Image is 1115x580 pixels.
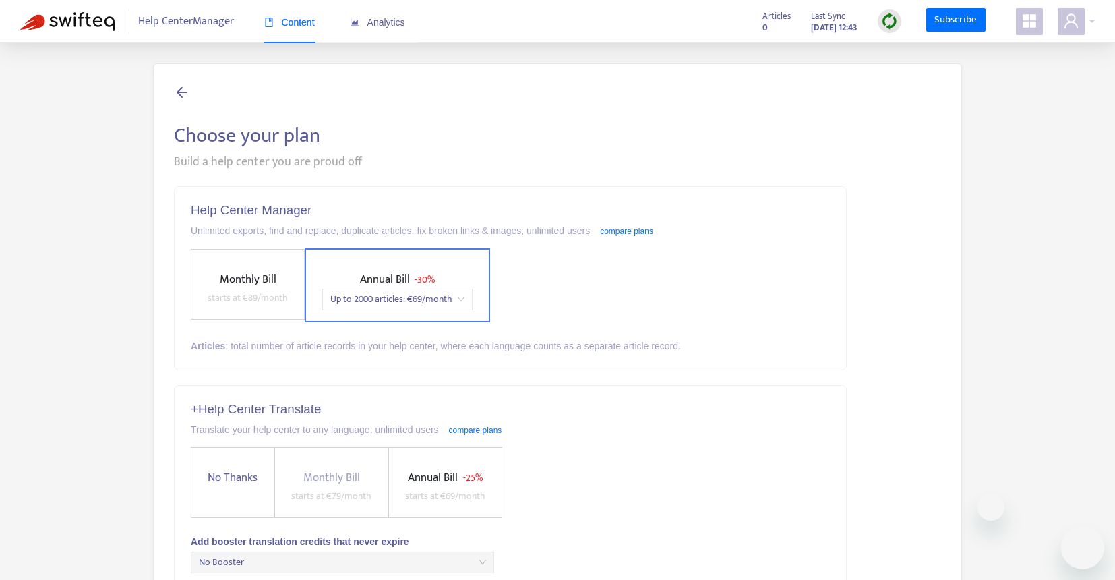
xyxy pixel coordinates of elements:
[199,552,486,573] span: No Booster
[191,341,225,351] strong: Articles
[208,290,288,306] span: starts at € 89 /month
[191,422,830,437] div: Translate your help center to any language, unlimited users
[977,494,1004,521] iframe: Close message
[360,270,410,289] span: Annual Bill
[138,9,234,34] span: Help Center Manager
[926,8,986,32] a: Subscribe
[1063,13,1079,29] span: user
[1061,526,1104,569] iframe: Button to launch messaging window
[762,9,791,24] span: Articles
[174,123,941,148] h2: Choose your plan
[811,20,857,35] strong: [DATE] 12:43
[191,402,830,417] h5: + Help Center Translate
[1021,13,1037,29] span: appstore
[449,426,502,435] a: compare plans
[191,203,830,219] h5: Help Center Manager
[174,153,941,171] div: Build a help center you are proud off
[191,339,830,353] div: : total number of article records in your help center, where each language counts as a separate a...
[762,20,768,35] strong: 0
[881,13,898,30] img: sync.dc5367851b00ba804db3.png
[20,12,115,31] img: Swifteq
[291,488,371,504] span: starts at € 79 /month
[220,270,276,289] span: Monthly Bill
[264,18,274,27] span: book
[600,227,653,236] a: compare plans
[350,18,359,27] span: area-chart
[408,468,458,487] span: Annual Bill
[330,289,464,310] span: Up to 2000 articles : € 69 /month
[191,223,830,238] div: Unlimited exports, find and replace, duplicate articles, fix broken links & images, unlimited users
[264,17,315,28] span: Content
[463,470,483,486] span: - 25%
[811,9,845,24] span: Last Sync
[350,17,405,28] span: Analytics
[405,488,485,504] span: starts at € 69 /month
[303,468,360,487] span: Monthly Bill
[191,534,830,549] div: Add booster translation credits that never expire
[415,272,435,287] span: - 30%
[202,469,263,487] span: No Thanks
